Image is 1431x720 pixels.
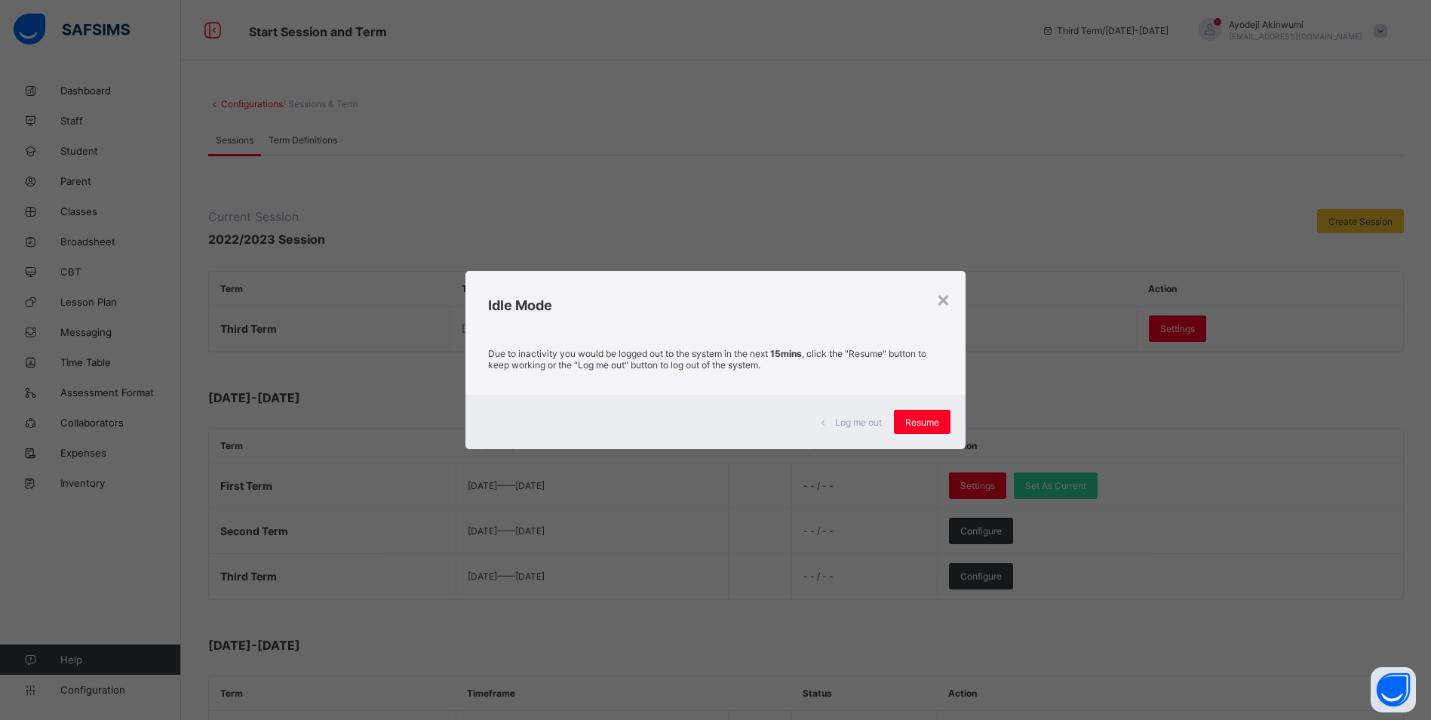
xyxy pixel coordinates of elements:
div: × [936,286,950,312]
button: Open asap [1371,667,1416,712]
span: Log me out [835,417,882,428]
span: Resume [905,417,939,428]
strong: 15mins [770,348,802,359]
h2: Idle Mode [488,297,944,313]
p: Due to inactivity you would be logged out to the system in the next , click the "Resume" button t... [488,348,944,371]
